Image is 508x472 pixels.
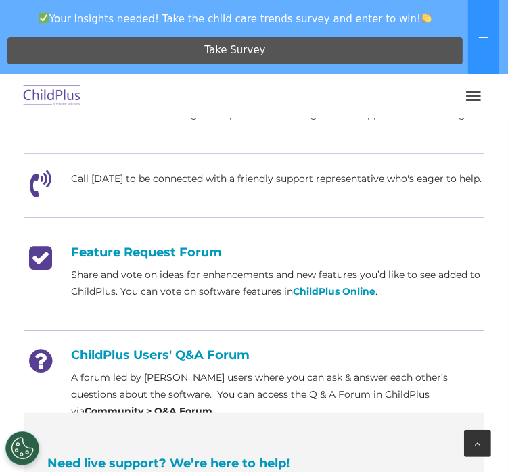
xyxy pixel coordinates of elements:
[7,37,463,64] a: Take Survey
[85,405,212,417] strong: Community > Q&A Forum
[47,456,290,471] span: Need live support? We’re here to help!
[71,369,484,420] p: A forum led by [PERSON_NAME] users where you can ask & answer each other’s questions about the so...
[5,5,465,32] span: Your insights needed! Take the child care trends survey and enter to win!
[5,431,39,465] button: Cookies Settings
[204,39,265,62] span: Take Survey
[39,13,49,23] img: ✅
[24,245,484,260] h4: Feature Request Forum
[20,80,84,112] img: ChildPlus by Procare Solutions
[293,285,375,298] a: ChildPlus Online
[71,266,484,300] p: Share and vote on ideas for enhancements and new features you’d like to see added to ChildPlus. Y...
[421,13,432,23] img: 👏
[24,348,484,362] h4: ChildPlus Users' Q&A Forum
[71,170,484,187] p: Call [DATE] to be connected with a friendly support representative who's eager to help.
